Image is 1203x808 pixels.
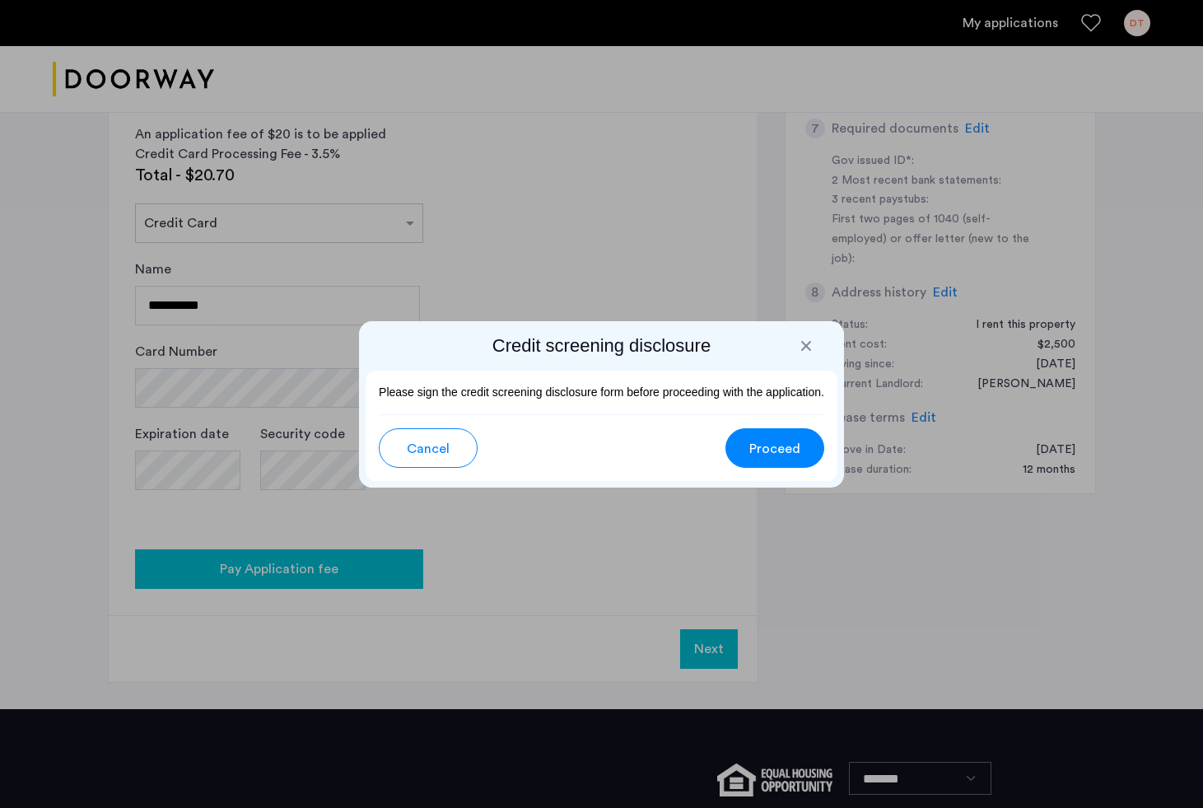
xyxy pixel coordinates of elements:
span: Proceed [749,439,800,459]
button: button [725,428,824,468]
h2: Credit screening disclosure [366,334,837,357]
span: Cancel [407,439,450,459]
p: Please sign the credit screening disclosure form before proceeding with the application. [379,384,824,401]
button: button [379,428,478,468]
